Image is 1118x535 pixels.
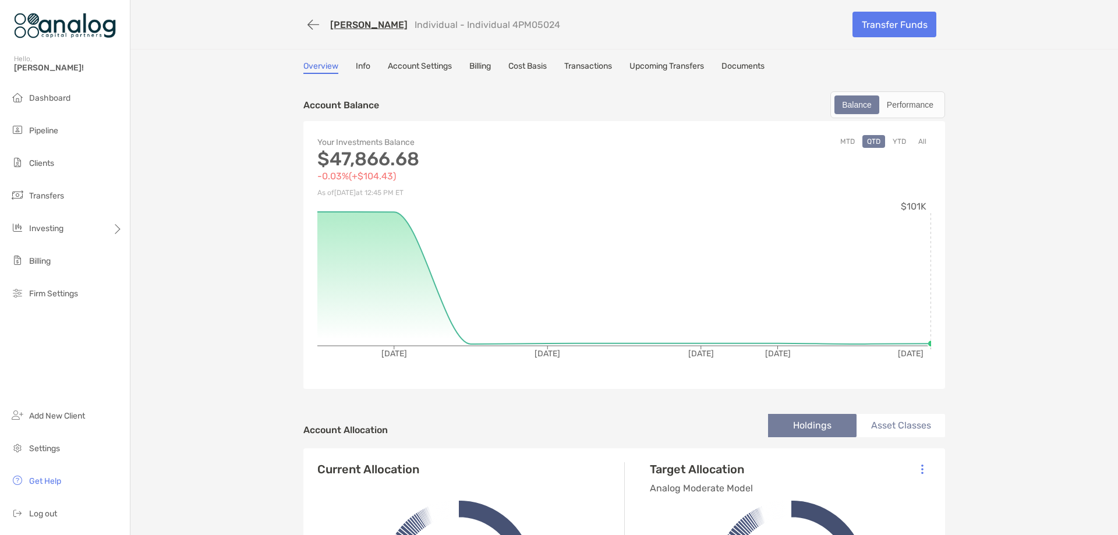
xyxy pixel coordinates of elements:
p: As of [DATE] at 12:45 PM ET [317,186,624,200]
h4: Current Allocation [317,462,419,476]
li: Holdings [768,414,857,437]
span: Pipeline [29,126,58,136]
img: logout icon [10,506,24,520]
div: segmented control [830,91,945,118]
p: $47,866.68 [317,152,624,166]
img: billing icon [10,253,24,267]
img: transfers icon [10,188,24,202]
a: Billing [469,61,491,74]
a: Info [356,61,370,74]
a: Upcoming Transfers [629,61,704,74]
tspan: [DATE] [381,349,407,359]
button: MTD [836,135,859,148]
a: [PERSON_NAME] [330,19,408,30]
p: Individual - Individual 4PM05024 [415,19,560,30]
tspan: [DATE] [898,349,924,359]
img: get-help icon [10,473,24,487]
span: [PERSON_NAME]! [14,63,123,73]
span: Firm Settings [29,289,78,299]
a: Cost Basis [508,61,547,74]
span: Add New Client [29,411,85,421]
img: pipeline icon [10,123,24,137]
a: Documents [721,61,765,74]
span: Get Help [29,476,61,486]
p: Account Balance [303,98,379,112]
img: add_new_client icon [10,408,24,422]
img: investing icon [10,221,24,235]
span: Investing [29,224,63,233]
img: Icon List Menu [921,464,924,474]
p: Analog Moderate Model [650,481,753,495]
a: Transactions [564,61,612,74]
h4: Target Allocation [650,462,753,476]
tspan: [DATE] [535,349,560,359]
img: firm-settings icon [10,286,24,300]
span: Dashboard [29,93,70,103]
img: dashboard icon [10,90,24,104]
img: clients icon [10,155,24,169]
span: Log out [29,509,57,519]
p: -0.03% ( +$104.43 ) [317,169,624,183]
tspan: [DATE] [688,349,714,359]
span: Settings [29,444,60,453]
li: Asset Classes [857,414,945,437]
span: Billing [29,256,51,266]
img: settings icon [10,441,24,455]
span: Clients [29,158,54,168]
a: Account Settings [388,61,452,74]
img: Zoe Logo [14,5,116,47]
a: Overview [303,61,338,74]
div: Balance [836,97,878,113]
span: Transfers [29,191,64,201]
button: QTD [862,135,885,148]
p: Your Investments Balance [317,135,624,150]
tspan: $101K [901,201,926,212]
tspan: [DATE] [765,349,791,359]
div: Performance [880,97,940,113]
button: All [914,135,931,148]
a: Transfer Funds [852,12,936,37]
h4: Account Allocation [303,424,388,435]
button: YTD [888,135,911,148]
